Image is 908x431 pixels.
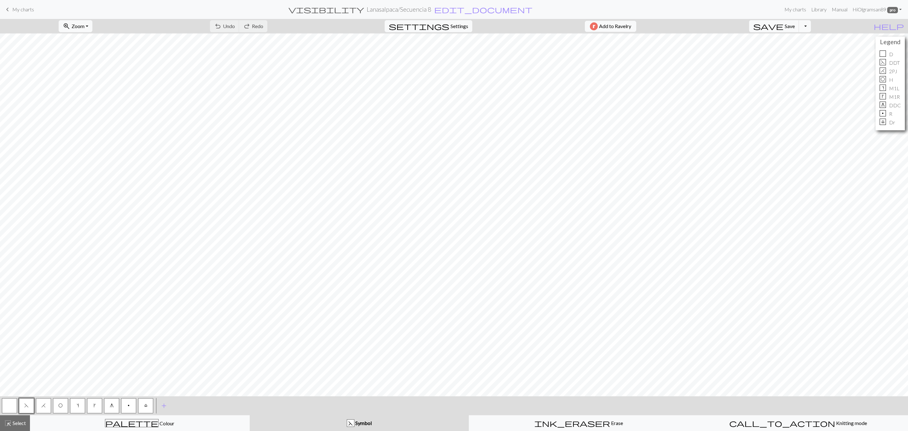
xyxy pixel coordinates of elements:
button: SettingsSettings [385,20,472,32]
span: Zoom [72,23,84,29]
div: F [347,420,354,427]
button: k [87,398,102,413]
span: add [160,401,168,410]
div: l [880,119,886,125]
span: Colour [159,420,174,426]
button: Knitting mode [688,415,908,431]
span: ink_eraser [534,419,610,428]
a: Library [809,3,829,16]
span: My charts [12,6,34,12]
span: H [58,403,63,408]
button: Colour [30,415,250,431]
span: Save [785,23,795,29]
p: M1R [889,93,900,101]
a: My charts [782,3,809,16]
span: 2PJ [41,403,46,408]
div: g [880,102,886,108]
p: D [889,50,893,58]
p: Dr [889,119,895,126]
span: settings [389,22,449,31]
i: Settings [389,22,449,30]
p: R [889,110,892,118]
div: O [880,76,886,82]
p: 2PJ [889,68,897,75]
span: Settings [451,22,468,30]
button: Erase [469,415,689,431]
span: Select [12,420,26,426]
span: Dr [144,403,148,408]
span: highlight_alt [4,419,12,428]
h4: Legend [877,38,903,45]
button: Add to Ravelry [585,21,636,32]
p: DDC [889,102,901,109]
p: DDT [889,59,900,67]
span: DDT [24,403,29,408]
button: F [19,398,34,413]
span: Symbol [354,420,372,426]
span: help [874,22,904,31]
button: O [53,398,68,413]
a: My charts [4,4,34,15]
div: F [880,59,886,65]
div: s [880,85,886,91]
div: k [880,93,886,99]
button: Save [749,20,799,32]
button: p [121,398,136,413]
a: Manual [829,3,850,16]
span: pro [887,7,898,13]
div: p [880,110,886,116]
span: keyboard_arrow_left [4,5,11,14]
span: M1R [94,403,96,408]
span: Erase [610,420,623,426]
span: palette [105,419,158,428]
span: zoom_in [63,22,70,31]
img: Ravelry [590,22,598,30]
button: Zoom [59,20,92,32]
span: save [753,22,783,31]
span: edit_document [434,5,533,14]
a: HiOlgramsan89 pro [850,3,904,16]
button: F Symbol [250,415,469,431]
span: R [128,403,130,408]
div: H [880,68,886,74]
span: Add to Ravelry [599,22,631,30]
p: H [889,76,893,84]
h2: Lanasalpaca / Secuencia 8 [367,6,431,13]
span: visibility [288,5,364,14]
p: M1L [889,85,899,92]
span: DDC [110,403,114,408]
span: call_to_action [729,419,835,428]
button: H [36,398,51,413]
button: l [138,398,153,413]
button: s [70,398,85,413]
span: Knitting mode [835,420,867,426]
span: M1L [77,403,79,408]
button: g [104,398,119,413]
